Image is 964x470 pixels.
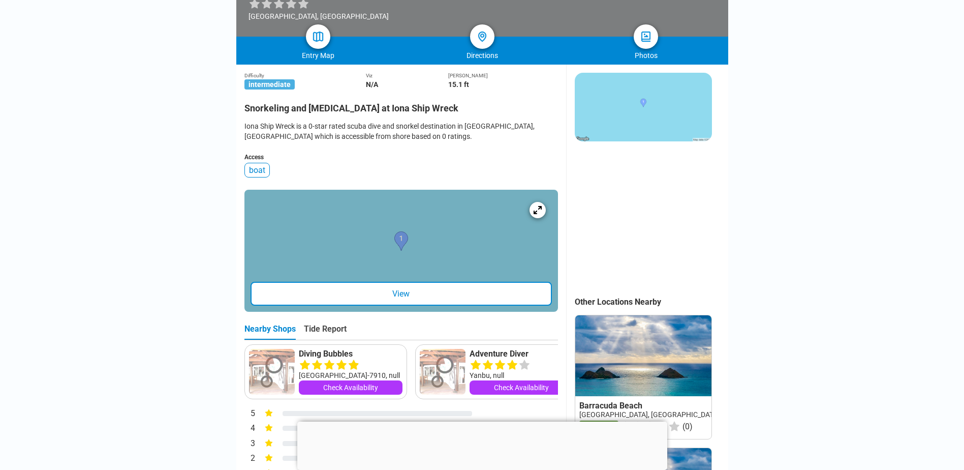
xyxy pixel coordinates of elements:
[470,349,573,359] a: Adventure Diver
[366,80,448,89] div: N/A
[564,51,728,60] div: Photos
[251,282,552,306] div: View
[420,349,465,395] img: Adventure Diver
[244,163,270,178] div: boat
[244,452,256,465] div: 2
[640,31,652,43] img: photos
[575,297,728,307] div: Other Locations Nearby
[306,24,330,49] a: map
[249,349,295,395] img: Diving Bubbles
[304,324,347,340] div: Tide Report
[299,349,402,359] a: Diving Bubbles
[244,154,558,161] div: Access
[299,380,402,395] a: Check Availability
[299,370,402,380] div: [GEOGRAPHIC_DATA]-7910, null
[312,31,324,43] img: map
[470,380,573,395] a: Check Availability
[244,97,558,113] h2: Snorkeling and [MEDICAL_DATA] at Iona Ship Wreck
[400,51,564,60] div: Directions
[579,410,720,419] a: [GEOGRAPHIC_DATA], [GEOGRAPHIC_DATA]
[634,24,658,49] a: photos
[366,73,448,78] div: Viz
[476,31,488,43] img: directions
[244,73,366,78] div: Difficulty
[248,12,389,20] div: [GEOGRAPHIC_DATA], [GEOGRAPHIC_DATA]
[244,121,558,141] div: Iona Ship Wreck is a 0-star rated scuba dive and snorkel destination in [GEOGRAPHIC_DATA], [GEOGR...
[244,79,295,90] span: intermediate
[470,370,573,380] div: Yanbu, null
[575,73,712,141] img: static
[236,51,400,60] div: Entry Map
[244,422,256,435] div: 4
[244,324,296,340] div: Nearby Shops
[244,437,256,451] div: 3
[244,407,256,421] div: 5
[448,80,558,89] div: 15.1 ft
[297,422,667,467] iframe: Advertisement
[244,190,558,312] a: entry mapView
[575,152,711,279] iframe: Advertisement
[448,73,558,78] div: [PERSON_NAME]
